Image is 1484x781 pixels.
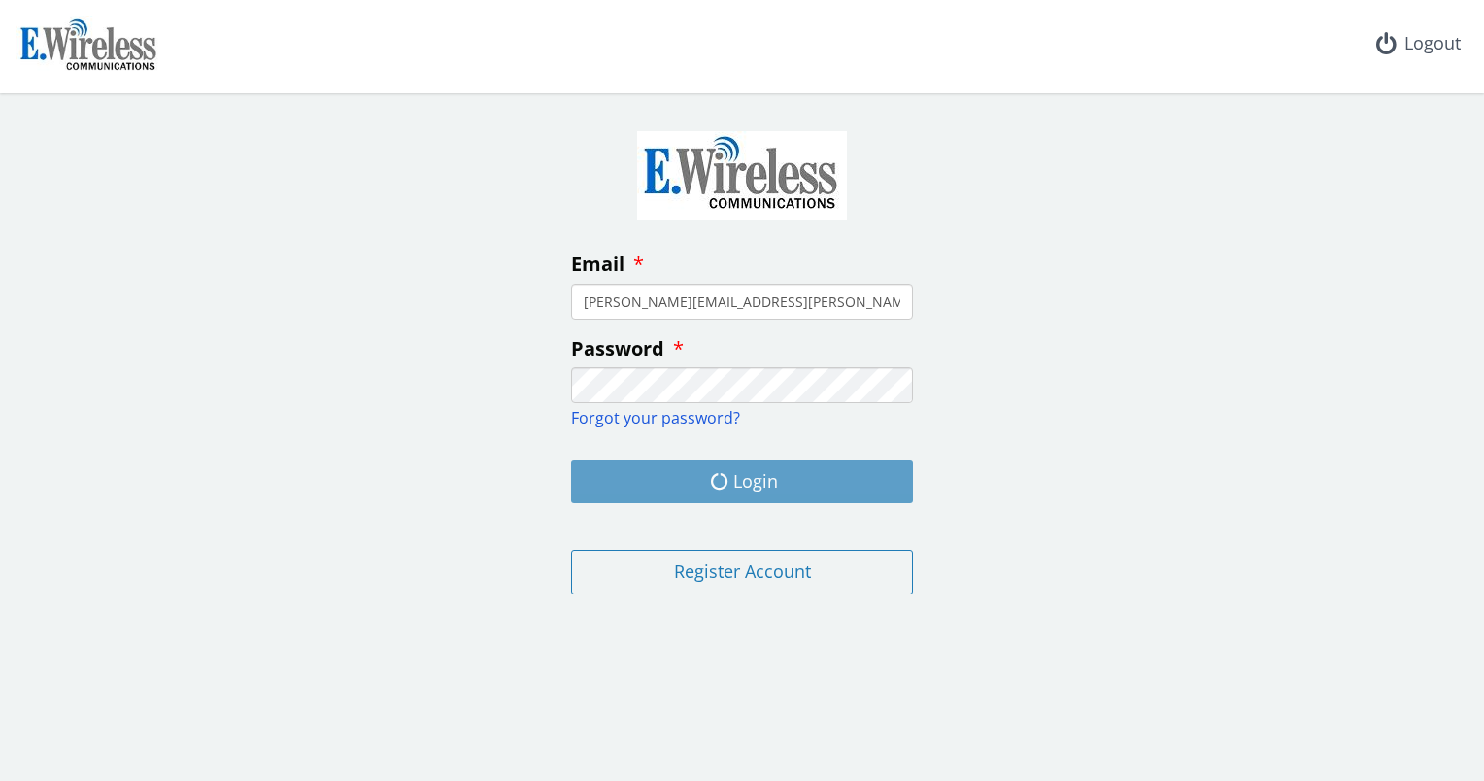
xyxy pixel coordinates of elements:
[571,251,624,277] span: Email
[571,460,913,503] button: Login
[571,284,913,320] input: enter your email address
[571,550,913,594] button: Register Account
[571,335,664,361] span: Password
[571,407,740,428] a: Forgot your password?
